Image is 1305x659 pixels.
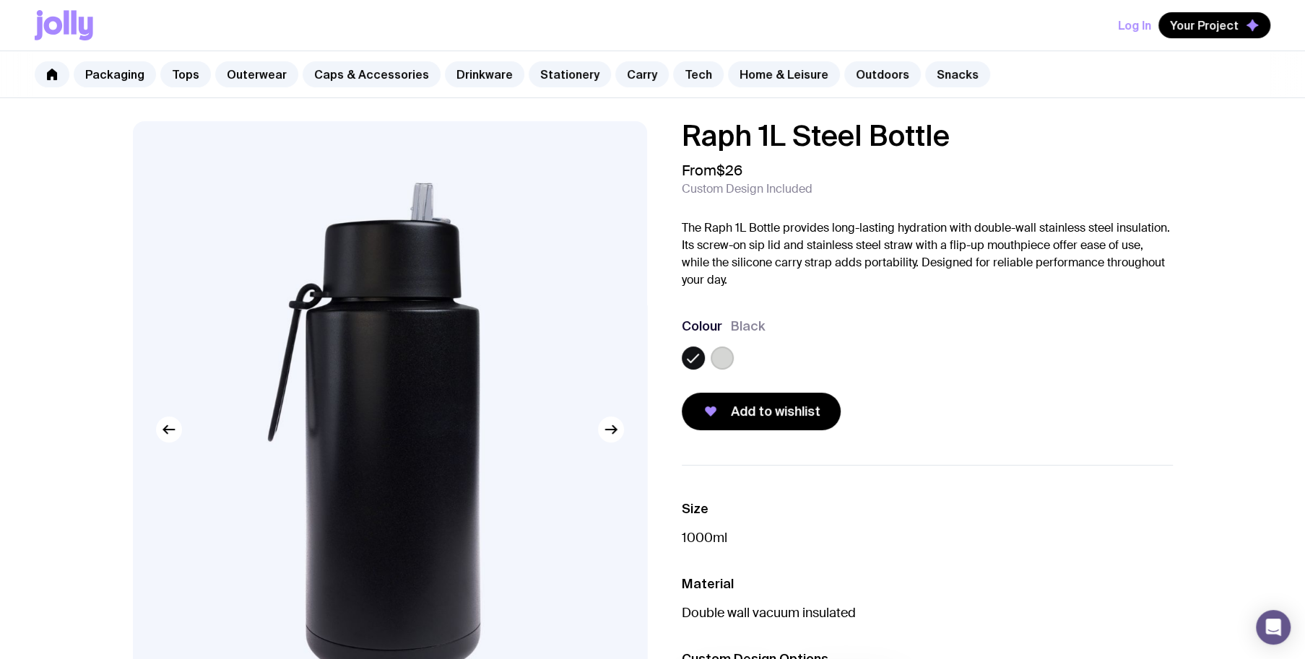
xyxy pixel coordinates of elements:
h3: Material [682,575,1173,593]
h3: Size [682,500,1173,518]
h1: Raph 1L Steel Bottle [682,121,1173,150]
div: Open Intercom Messenger [1256,610,1291,645]
span: Your Project [1170,18,1239,32]
button: Add to wishlist [682,393,841,430]
a: Home & Leisure [728,61,840,87]
a: Stationery [529,61,611,87]
a: Snacks [925,61,990,87]
h3: Colour [682,318,722,335]
a: Tech [673,61,724,87]
button: Log In [1118,12,1151,38]
a: Drinkware [445,61,524,87]
span: Black [731,318,766,335]
a: Carry [615,61,669,87]
span: From [682,162,742,179]
span: Custom Design Included [682,182,812,196]
a: Tops [160,61,211,87]
a: Packaging [74,61,156,87]
p: The Raph 1L Bottle provides long-lasting hydration with double-wall stainless steel insulation. I... [682,219,1173,289]
button: Your Project [1158,12,1270,38]
a: Caps & Accessories [303,61,441,87]
p: 1000ml [682,529,1173,546]
a: Outdoors [844,61,921,87]
p: Double wall vacuum insulated [682,604,1173,621]
span: $26 [716,161,742,180]
a: Outerwear [215,61,298,87]
span: Add to wishlist [731,403,820,420]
